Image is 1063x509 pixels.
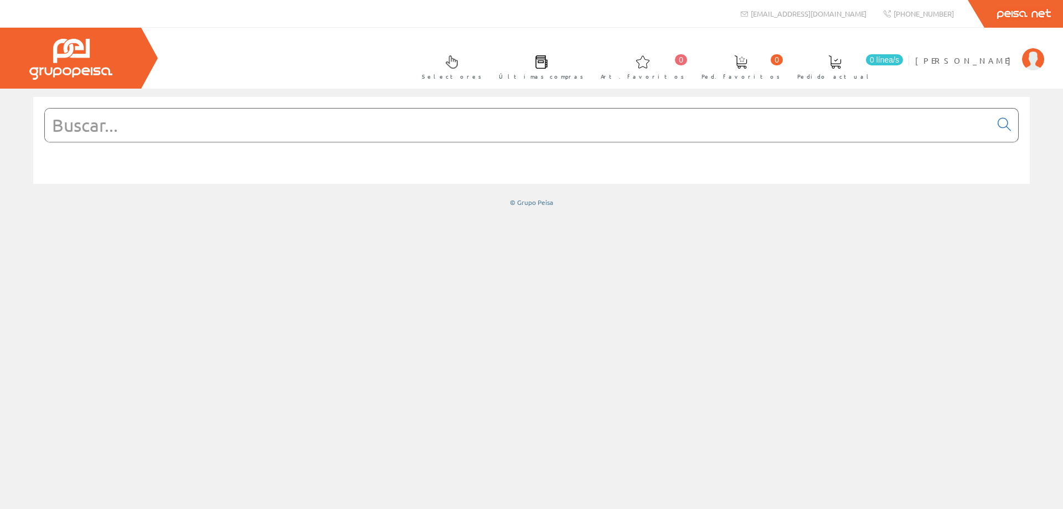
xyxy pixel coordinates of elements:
[894,9,954,18] span: [PHONE_NUMBER]
[29,39,112,80] img: Grupo Peisa
[488,46,589,86] a: Últimas compras
[751,9,866,18] span: [EMAIL_ADDRESS][DOMAIN_NAME]
[45,109,991,142] input: Buscar...
[33,198,1030,207] div: © Grupo Peisa
[411,46,487,86] a: Selectores
[771,54,783,65] span: 0
[601,71,684,82] span: Art. favoritos
[422,71,482,82] span: Selectores
[675,54,687,65] span: 0
[701,71,780,82] span: Ped. favoritos
[915,46,1044,56] a: [PERSON_NAME]
[866,54,903,65] span: 0 línea/s
[797,71,873,82] span: Pedido actual
[915,55,1016,66] span: [PERSON_NAME]
[499,71,584,82] span: Últimas compras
